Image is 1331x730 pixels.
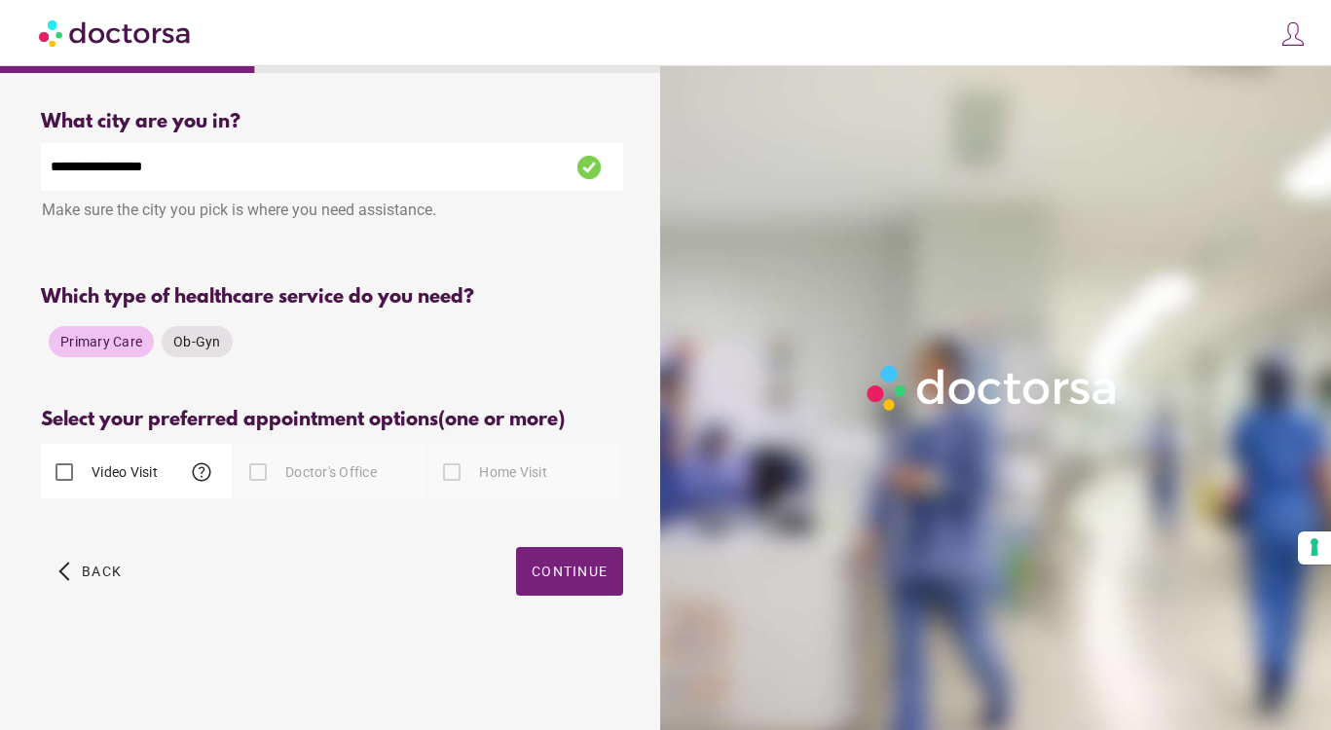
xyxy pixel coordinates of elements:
[82,564,122,579] span: Back
[41,111,623,133] div: What city are you in?
[60,334,142,349] span: Primary Care
[438,409,565,431] span: (one or more)
[860,358,1126,418] img: Logo-Doctorsa-trans-White-partial-flat.png
[516,547,623,596] button: Continue
[88,462,158,482] label: Video Visit
[41,409,623,431] div: Select your preferred appointment options
[190,460,213,484] span: help
[51,547,129,596] button: arrow_back_ios Back
[39,11,193,55] img: Doctorsa.com
[41,191,623,234] div: Make sure the city you pick is where you need assistance.
[1298,531,1331,565] button: Your consent preferences for tracking technologies
[1279,20,1307,48] img: icons8-customer-100.png
[173,334,221,349] span: Ob-Gyn
[281,462,377,482] label: Doctor's Office
[532,564,608,579] span: Continue
[475,462,547,482] label: Home Visit
[41,286,623,309] div: Which type of healthcare service do you need?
